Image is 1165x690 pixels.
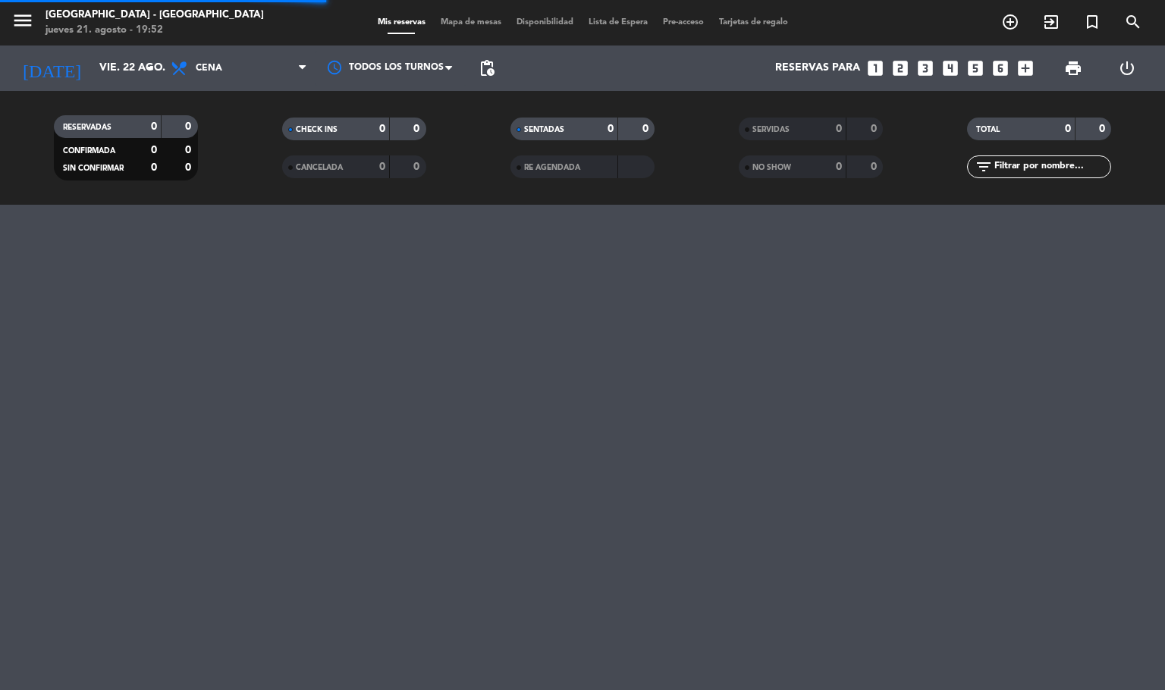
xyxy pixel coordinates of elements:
span: RESERVADAS [63,124,111,131]
span: Disponibilidad [509,18,581,27]
i: looks_one [865,58,885,78]
span: CANCELADA [296,164,343,171]
span: Tarjetas de regalo [711,18,796,27]
strong: 0 [185,162,194,173]
i: turned_in_not [1083,13,1101,31]
span: CONFIRMADA [63,147,115,155]
strong: 0 [151,145,157,155]
i: looks_3 [915,58,935,78]
div: [GEOGRAPHIC_DATA] - [GEOGRAPHIC_DATA] [46,8,264,23]
strong: 0 [836,124,842,134]
span: TOTAL [976,126,1000,133]
span: NO SHOW [752,164,791,171]
span: CHECK INS [296,126,338,133]
strong: 0 [413,124,422,134]
i: [DATE] [11,52,92,85]
span: Cena [196,63,222,74]
i: filter_list [975,158,993,176]
span: Lista de Espera [581,18,655,27]
strong: 0 [379,124,385,134]
span: print [1064,59,1082,77]
i: arrow_drop_down [141,59,159,77]
strong: 0 [1099,124,1108,134]
strong: 0 [151,121,157,132]
span: Pre-acceso [655,18,711,27]
strong: 0 [185,121,194,132]
span: Reservas para [775,62,860,74]
strong: 0 [871,162,880,172]
strong: 0 [1065,124,1071,134]
i: looks_two [890,58,910,78]
span: SERVIDAS [752,126,790,133]
strong: 0 [608,124,614,134]
i: add_box [1016,58,1035,78]
i: power_settings_new [1118,59,1136,77]
strong: 0 [413,162,422,172]
strong: 0 [379,162,385,172]
i: looks_4 [940,58,960,78]
span: SIN CONFIRMAR [63,165,124,172]
strong: 0 [642,124,652,134]
button: menu [11,9,34,37]
div: jueves 21. agosto - 19:52 [46,23,264,38]
input: Filtrar por nombre... [993,158,1110,175]
i: exit_to_app [1042,13,1060,31]
div: LOG OUT [1100,45,1154,91]
strong: 0 [151,162,157,173]
span: Mis reservas [370,18,433,27]
strong: 0 [185,145,194,155]
span: pending_actions [478,59,496,77]
i: add_circle_outline [1001,13,1019,31]
i: search [1124,13,1142,31]
span: Mapa de mesas [433,18,509,27]
strong: 0 [836,162,842,172]
i: menu [11,9,34,32]
span: RE AGENDADA [524,164,580,171]
i: looks_5 [966,58,985,78]
span: SENTADAS [524,126,564,133]
strong: 0 [871,124,880,134]
i: looks_6 [991,58,1010,78]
